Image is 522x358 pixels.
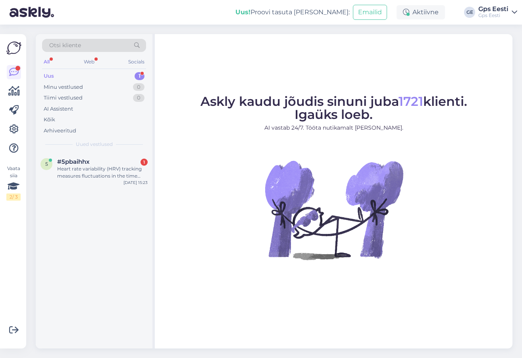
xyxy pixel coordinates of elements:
[44,116,55,124] div: Kõik
[399,94,423,109] span: 1721
[133,83,144,91] div: 0
[262,138,405,281] img: No Chat active
[44,94,83,102] div: Tiimi vestlused
[397,5,445,19] div: Aktiivne
[45,161,48,167] span: 5
[464,7,475,18] div: GE
[49,41,81,50] span: Otsi kliente
[44,127,76,135] div: Arhiveeritud
[141,159,148,166] div: 1
[57,165,148,180] div: Heart rate variability (HRV) tracking measures fluctuations in the time between heart beats. Thes...
[478,12,509,19] div: Gps Eesti
[135,72,144,80] div: 1
[235,8,250,16] b: Uus!
[200,124,467,132] p: AI vastab 24/7. Tööta nutikamalt [PERSON_NAME].
[133,94,144,102] div: 0
[200,94,467,122] span: Askly kaudu jõudis sinuni juba klienti. Igaüks loeb.
[127,57,146,67] div: Socials
[57,158,90,165] span: #5pbaihhx
[82,57,96,67] div: Web
[6,193,21,201] div: 2 / 3
[44,72,54,80] div: Uus
[353,5,387,20] button: Emailid
[76,141,113,148] span: Uued vestlused
[44,83,83,91] div: Minu vestlused
[6,40,21,56] img: Askly Logo
[123,180,148,186] div: [DATE] 15:23
[478,6,509,12] div: Gps Eesti
[44,105,73,113] div: AI Assistent
[235,8,350,17] div: Proovi tasuta [PERSON_NAME]:
[6,165,21,201] div: Vaata siia
[42,57,51,67] div: All
[478,6,517,19] a: Gps EestiGps Eesti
